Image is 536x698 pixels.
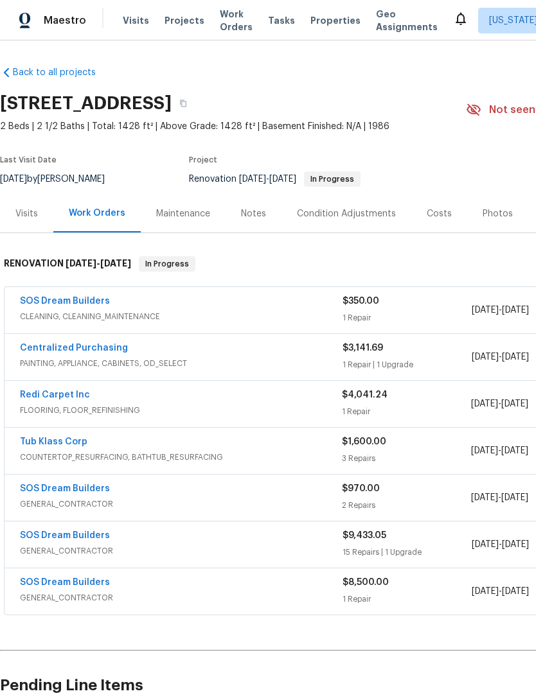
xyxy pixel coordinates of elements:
span: Renovation [189,175,361,184]
div: Costs [427,207,452,220]
span: [DATE] [472,353,499,362]
div: 3 Repairs [342,452,470,465]
span: Work Orders [220,8,253,33]
span: $350.00 [343,297,379,306]
div: Maintenance [156,207,210,220]
span: - [471,397,528,410]
span: - [472,538,529,551]
a: SOS Dream Builders [20,484,110,493]
span: Project [189,156,217,164]
span: $970.00 [342,484,380,493]
div: 1 Repair | 1 Upgrade [343,358,472,371]
span: [DATE] [501,399,528,408]
span: - [239,175,296,184]
span: $1,600.00 [342,437,386,446]
a: Centralized Purchasing [20,344,128,353]
span: FLOORING, FLOOR_REFINISHING [20,404,342,417]
span: PAINTING, APPLIANCE, CABINETS, OD_SELECT [20,357,343,370]
span: Tasks [268,16,295,25]
div: 15 Repairs | 1 Upgrade [343,546,472,559]
span: - [472,351,529,363]
span: CLEANING, CLEANING_MAINTENANCE [20,310,343,323]
span: Visits [123,14,149,27]
span: [DATE] [501,493,528,502]
span: - [471,444,528,457]
span: Maestro [44,14,86,27]
div: 1 Repair [343,593,472,606]
div: 1 Repair [343,311,472,324]
span: COUNTERTOP_RESURFACING, BATHTUB_RESURFACING [20,451,342,464]
span: Geo Assignments [376,8,438,33]
span: [DATE] [502,587,529,596]
button: Copy Address [172,92,195,115]
a: Redi Carpet Inc [20,390,90,399]
span: [DATE] [502,540,529,549]
span: [DATE] [472,306,499,315]
div: 2 Repairs [342,499,470,512]
span: [DATE] [269,175,296,184]
span: [DATE] [502,353,529,362]
span: In Progress [140,257,194,270]
span: [DATE] [239,175,266,184]
span: - [471,491,528,504]
span: [DATE] [471,446,498,455]
span: $8,500.00 [343,578,389,587]
div: Condition Adjustments [297,207,396,220]
a: SOS Dream Builders [20,297,110,306]
span: [DATE] [100,259,131,268]
span: [DATE] [501,446,528,455]
div: Photos [483,207,513,220]
span: [DATE] [472,587,499,596]
div: Notes [241,207,266,220]
span: In Progress [305,175,359,183]
h6: RENOVATION [4,256,131,272]
span: - [472,304,529,317]
span: [DATE] [66,259,96,268]
span: Properties [310,14,361,27]
span: $4,041.24 [342,390,388,399]
span: [DATE] [471,399,498,408]
div: Work Orders [69,207,125,220]
div: Visits [15,207,38,220]
span: GENERAL_CONTRACTOR [20,545,343,557]
a: SOS Dream Builders [20,578,110,587]
span: - [66,259,131,268]
span: $3,141.69 [343,344,383,353]
a: Tub Klass Corp [20,437,87,446]
span: Projects [165,14,204,27]
span: [DATE] [472,540,499,549]
span: GENERAL_CONTRACTOR [20,591,343,604]
span: - [472,585,529,598]
div: 1 Repair [342,405,470,418]
a: SOS Dream Builders [20,531,110,540]
span: $9,433.05 [343,531,386,540]
span: [DATE] [502,306,529,315]
span: GENERAL_CONTRACTOR [20,498,342,510]
span: [DATE] [471,493,498,502]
